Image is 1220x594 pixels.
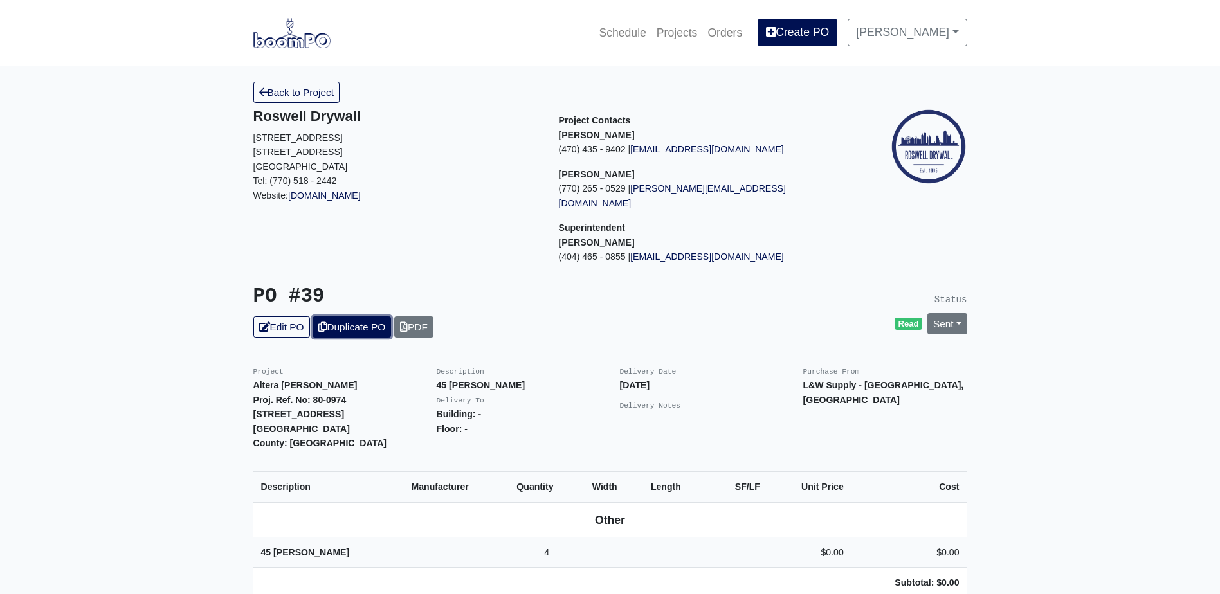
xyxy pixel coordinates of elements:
th: Description [253,471,404,502]
a: [EMAIL_ADDRESS][DOMAIN_NAME] [630,144,784,154]
span: Read [895,318,922,330]
small: Delivery To [437,397,484,404]
a: [PERSON_NAME] [848,19,967,46]
th: Unit Price [768,471,851,502]
strong: 45 [PERSON_NAME] [437,380,525,390]
th: Manufacturer [404,471,509,502]
a: Duplicate PO [313,316,391,337]
small: Delivery Date [620,368,677,375]
strong: [PERSON_NAME] [559,130,635,140]
th: Cost [851,471,967,502]
strong: Floor: - [437,424,468,434]
small: Description [437,368,484,375]
strong: Altera [PERSON_NAME] [253,380,358,390]
strong: [PERSON_NAME] [559,237,635,248]
p: (470) 435 - 9402 | [559,142,845,157]
a: [DOMAIN_NAME] [288,190,361,201]
th: Width [585,471,643,502]
a: Projects [651,19,703,47]
a: Sent [927,313,967,334]
a: Back to Project [253,82,340,103]
strong: [STREET_ADDRESS] [253,409,345,419]
p: [GEOGRAPHIC_DATA] [253,159,540,174]
strong: [PERSON_NAME] [559,169,635,179]
a: Create PO [758,19,837,46]
span: Project Contacts [559,115,631,125]
a: Schedule [594,19,651,47]
a: Edit PO [253,316,310,337]
div: Website: [253,108,540,203]
strong: 45 [PERSON_NAME] [261,547,350,557]
h3: PO #39 [253,285,601,309]
a: Orders [702,19,747,47]
strong: [GEOGRAPHIC_DATA] [253,424,350,434]
strong: [DATE] [620,380,650,390]
td: 4 [509,537,584,568]
h5: Roswell Drywall [253,108,540,125]
a: [EMAIL_ADDRESS][DOMAIN_NAME] [630,251,784,262]
strong: Proj. Ref. No: 80-0974 [253,395,347,405]
img: boomPO [253,18,331,48]
td: $0.00 [768,537,851,568]
th: Length [643,471,709,502]
p: L&W Supply - [GEOGRAPHIC_DATA], [GEOGRAPHIC_DATA] [803,378,967,407]
span: Superintendent [559,222,625,233]
th: SF/LF [709,471,768,502]
a: PDF [394,316,433,337]
p: Tel: (770) 518 - 2442 [253,174,540,188]
p: (404) 465 - 0855 | [559,249,845,264]
small: Status [934,294,967,305]
td: $0.00 [851,537,967,568]
strong: Building: - [437,409,482,419]
th: Quantity [509,471,584,502]
p: [STREET_ADDRESS] [253,130,540,145]
strong: County: [GEOGRAPHIC_DATA] [253,438,387,448]
small: Project [253,368,284,375]
small: Delivery Notes [620,402,681,410]
p: (770) 265 - 0529 | [559,181,845,210]
a: [PERSON_NAME][EMAIL_ADDRESS][DOMAIN_NAME] [559,183,786,208]
p: [STREET_ADDRESS] [253,145,540,159]
small: Purchase From [803,368,860,375]
b: Other [595,514,625,526]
